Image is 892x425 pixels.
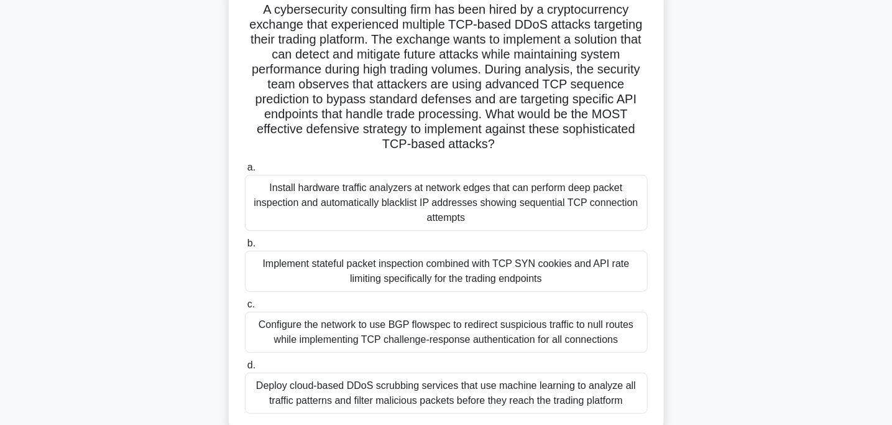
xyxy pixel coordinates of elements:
[245,312,648,353] div: Configure the network to use BGP flowspec to redirect suspicious traffic to null routes while imp...
[244,2,649,152] h5: A cybersecurity consulting firm has been hired by a cryptocurrency exchange that experienced mult...
[247,299,255,309] span: c.
[245,251,648,292] div: Implement stateful packet inspection combined with TCP SYN cookies and API rate limiting specific...
[245,373,648,414] div: Deploy cloud-based DDoS scrubbing services that use machine learning to analyze all traffic patte...
[245,175,648,231] div: Install hardware traffic analyzers at network edges that can perform deep packet inspection and a...
[247,162,255,172] span: a.
[247,360,255,370] span: d.
[247,238,255,248] span: b.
